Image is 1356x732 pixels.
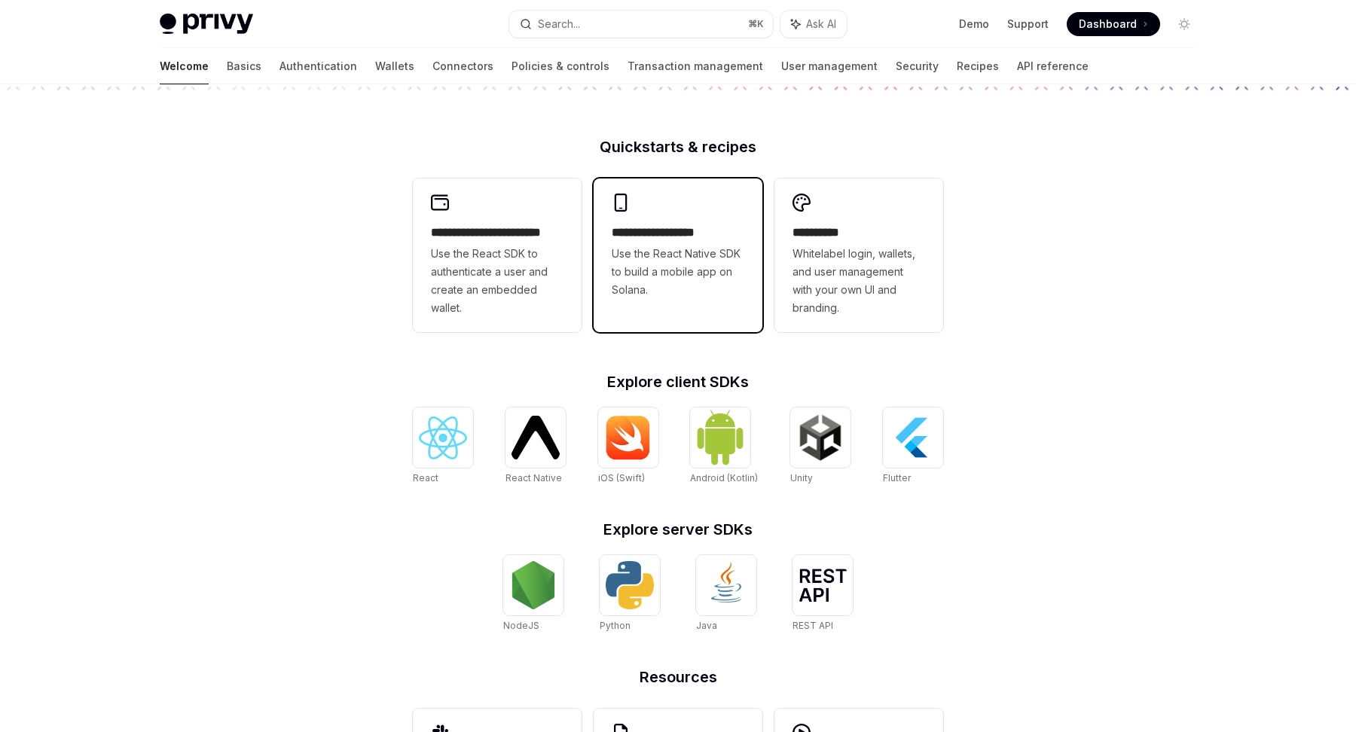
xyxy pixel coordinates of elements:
span: iOS (Swift) [598,472,645,483]
img: React [419,416,467,459]
a: **** **** **** ***Use the React Native SDK to build a mobile app on Solana. [594,178,762,332]
span: React Native [505,472,562,483]
a: ReactReact [413,407,473,486]
span: Unity [790,472,813,483]
a: Security [896,48,939,84]
span: Java [696,620,717,631]
a: API reference [1017,48,1089,84]
img: Java [702,561,750,609]
a: Basics [227,48,261,84]
img: React Native [512,416,560,459]
a: Dashboard [1067,12,1160,36]
a: Support [1007,17,1049,32]
img: Python [606,561,654,609]
a: React NativeReact Native [505,407,566,486]
h2: Quickstarts & recipes [413,139,943,154]
a: JavaJava [696,555,756,633]
a: **** *****Whitelabel login, wallets, and user management with your own UI and branding. [774,178,943,332]
button: Search...⌘K [509,11,773,38]
a: Policies & controls [512,48,609,84]
span: Ask AI [806,17,836,32]
span: Dashboard [1079,17,1137,32]
img: Flutter [889,413,937,462]
a: Android (Kotlin)Android (Kotlin) [690,407,758,486]
button: Toggle dark mode [1172,12,1196,36]
a: FlutterFlutter [883,407,943,486]
a: PythonPython [600,555,660,633]
a: Authentication [279,48,357,84]
img: NodeJS [509,561,557,609]
a: UnityUnity [790,407,851,486]
a: Transaction management [628,48,763,84]
h2: Explore server SDKs [413,522,943,537]
a: Recipes [957,48,999,84]
span: ⌘ K [748,18,764,30]
span: Use the React Native SDK to build a mobile app on Solana. [612,245,744,299]
img: REST API [799,569,847,602]
span: Whitelabel login, wallets, and user management with your own UI and branding. [793,245,925,317]
span: React [413,472,438,483]
a: NodeJSNodeJS [503,555,563,633]
span: REST API [793,620,833,631]
span: Python [600,620,631,631]
span: NodeJS [503,620,539,631]
a: Connectors [432,48,493,84]
img: Android (Kotlin) [696,409,744,465]
h2: Resources [413,669,943,685]
a: User management [781,48,878,84]
span: Android (Kotlin) [690,472,758,483]
div: Search... [538,15,580,33]
a: Wallets [375,48,414,84]
img: light logo [160,14,253,35]
span: Use the React SDK to authenticate a user and create an embedded wallet. [431,245,563,317]
a: Demo [959,17,989,32]
a: Welcome [160,48,209,84]
span: Flutter [883,472,911,483]
a: REST APIREST API [793,555,853,633]
img: iOS (Swift) [604,415,652,460]
a: iOS (Swift)iOS (Swift) [598,407,658,486]
button: Ask AI [780,11,847,38]
h2: Explore client SDKs [413,374,943,389]
img: Unity [796,413,844,462]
